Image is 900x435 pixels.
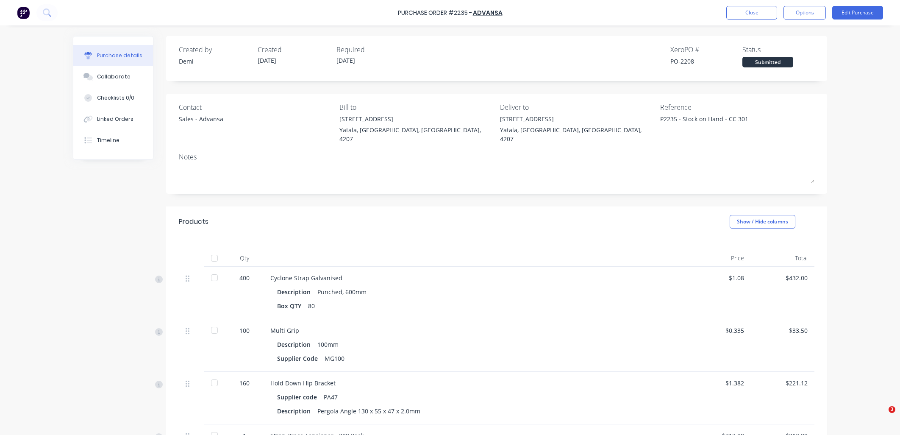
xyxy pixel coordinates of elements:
[339,114,494,123] div: [STREET_ADDRESS]
[258,45,330,55] div: Created
[179,57,251,66] div: Demi
[670,57,742,66] div: PO-2208
[277,338,317,351] div: Description
[277,405,317,417] div: Description
[73,45,153,66] button: Purchase details
[73,130,153,151] button: Timeline
[325,352,344,365] div: MG100
[317,405,420,417] div: Pergola Angle 130 x 55 x 47 x 2.0mm
[324,391,338,403] div: PA47
[694,379,744,388] div: $1.382
[317,286,367,298] div: Punched, 600mm
[232,326,257,335] div: 100
[751,250,814,267] div: Total
[97,137,119,144] div: Timeline
[225,250,264,267] div: Qty
[277,352,325,365] div: Supplier Code
[97,73,131,81] div: Collaborate
[277,286,317,298] div: Description
[336,45,408,55] div: Required
[694,326,744,335] div: $0.335
[270,273,681,282] div: Cyclone Strap Galvanised
[179,152,814,162] div: Notes
[871,406,892,427] iframe: Intercom live chat
[317,338,339,351] div: 100mm
[783,6,826,20] button: Options
[832,6,883,20] button: Edit Purchase
[339,125,494,143] div: Yatala, [GEOGRAPHIC_DATA], [GEOGRAPHIC_DATA], 4207
[889,406,895,413] span: 3
[694,273,744,282] div: $1.08
[500,125,654,143] div: Yatala, [GEOGRAPHIC_DATA], [GEOGRAPHIC_DATA], 4207
[179,114,223,123] div: Sales - Advansa
[179,217,208,227] div: Products
[670,45,742,55] div: Xero PO #
[232,379,257,388] div: 160
[730,215,795,229] button: Show / Hide columns
[500,114,654,123] div: [STREET_ADDRESS]
[742,57,793,67] div: Submitted
[97,115,133,123] div: Linked Orders
[179,45,251,55] div: Created by
[97,52,142,59] div: Purchase details
[73,87,153,109] button: Checklists 0/0
[270,326,681,335] div: Multi Grip
[17,6,30,19] img: Factory
[73,109,153,130] button: Linked Orders
[270,379,681,388] div: Hold Down Hip Bracket
[179,102,333,112] div: Contact
[758,326,808,335] div: $33.50
[473,8,503,17] a: Advansa
[500,102,654,112] div: Deliver to
[660,102,814,112] div: Reference
[97,94,134,102] div: Checklists 0/0
[277,300,308,312] div: Box QTY
[398,8,472,17] div: Purchase Order #2235 -
[339,102,494,112] div: Bill to
[726,6,777,20] button: Close
[308,300,315,312] div: 80
[232,273,257,282] div: 400
[277,391,324,403] div: Supplier code
[758,379,808,388] div: $221.12
[73,66,153,87] button: Collaborate
[758,273,808,282] div: $432.00
[687,250,751,267] div: Price
[660,114,766,134] textarea: P2235 - Stock on Hand - CC 301
[742,45,814,55] div: Status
